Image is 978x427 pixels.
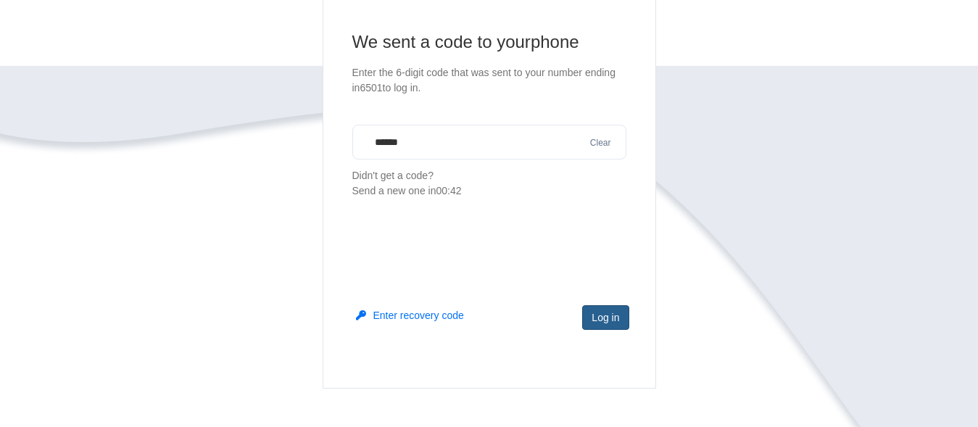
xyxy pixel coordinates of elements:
button: Enter recovery code [356,308,464,323]
p: Enter the 6-digit code that was sent to your number ending in 6501 to log in. [352,65,626,96]
h1: We sent a code to your phone [352,30,626,54]
div: Send a new one in 00:42 [352,183,626,199]
button: Log in [582,305,629,330]
p: Didn't get a code? [352,168,626,199]
button: Clear [586,136,616,150]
